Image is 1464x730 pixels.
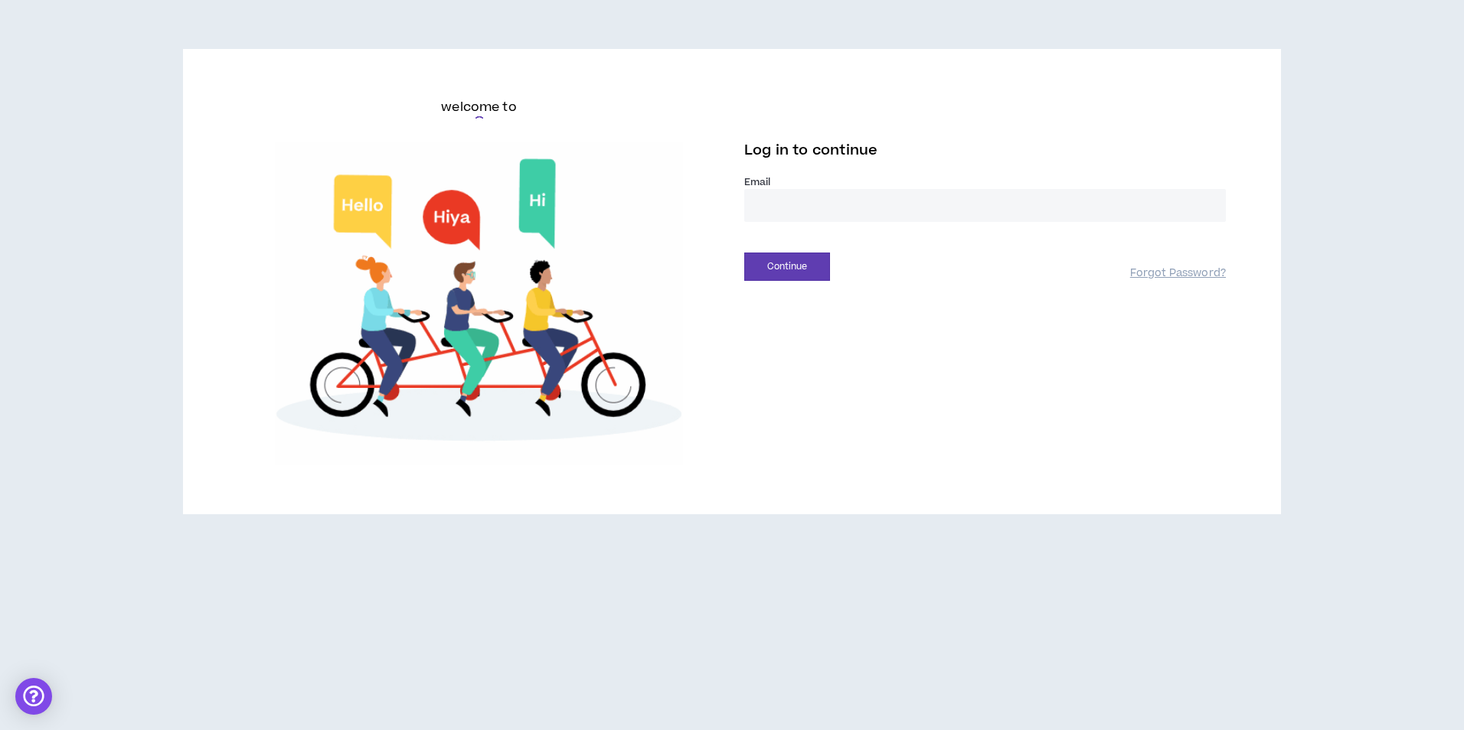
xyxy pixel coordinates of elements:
a: Forgot Password? [1130,266,1226,281]
span: Log in to continue [744,141,877,160]
div: Open Intercom Messenger [15,678,52,715]
h6: welcome to [441,98,517,116]
label: Email [744,175,1226,189]
button: Continue [744,253,830,281]
img: Welcome to Wripple [238,142,720,465]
